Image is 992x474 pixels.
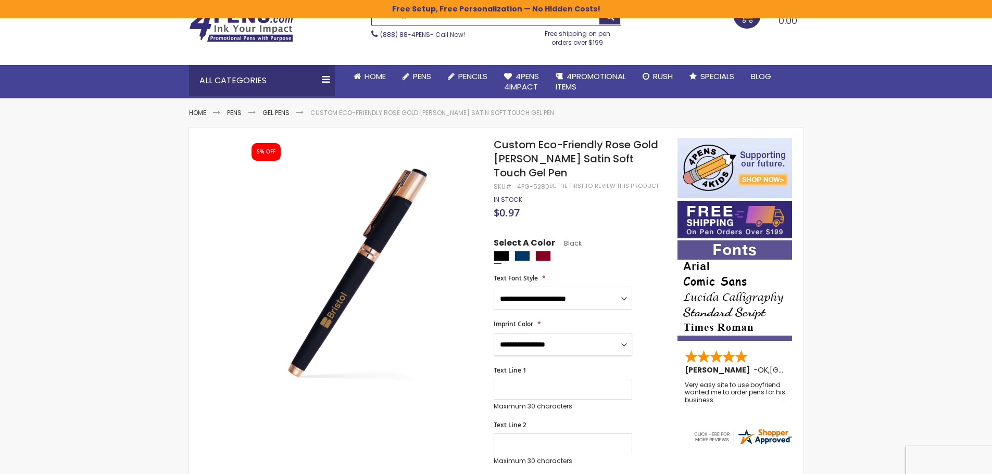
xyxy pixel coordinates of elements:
span: OK [758,365,768,375]
span: Select A Color [494,237,555,251]
span: 4PROMOTIONAL ITEMS [556,71,626,92]
div: Black [494,251,509,261]
div: Free shipping on pen orders over $199 [534,25,621,46]
span: [PERSON_NAME] [685,365,754,375]
span: Blog [751,71,771,82]
li: Custom Eco-Friendly Rose Gold [PERSON_NAME] Satin Soft Touch Gel Pen [310,109,554,117]
a: Home [189,108,206,117]
span: Pencils [458,71,487,82]
iframe: Google Customer Reviews [906,446,992,474]
span: $0.97 [494,206,520,220]
div: Very easy site to use boyfriend wanted me to order pens for his business [685,381,786,404]
a: Pens [227,108,242,117]
span: In stock [494,195,522,204]
span: Custom Eco-Friendly Rose Gold [PERSON_NAME] Satin Soft Touch Gel Pen [494,137,658,180]
span: Text Line 2 [494,420,526,429]
span: Home [365,71,386,82]
a: Blog [743,65,780,88]
span: - Call Now! [380,30,465,39]
span: - , [754,365,846,375]
span: Specials [700,71,734,82]
a: Pens [394,65,440,88]
img: 4pens.com widget logo [693,427,793,446]
div: 5% OFF [257,148,275,156]
strong: SKU [494,182,513,191]
a: (888) 88-4PENS [380,30,430,39]
div: Availability [494,196,522,204]
span: Pens [413,71,431,82]
span: 4Pens 4impact [504,71,539,92]
div: Burgundy [535,251,551,261]
div: 4PG-5280 [517,183,549,191]
a: 4PROMOTIONALITEMS [547,65,634,99]
a: Rush [634,65,681,88]
p: Maximum 30 characters [494,402,632,411]
span: 0.00 [778,14,797,27]
a: 4Pens4impact [496,65,547,99]
span: Imprint Color [494,319,533,328]
a: Pencils [440,65,496,88]
span: Text Font Style [494,274,538,283]
img: 4pens 4 kids [677,138,792,198]
p: Maximum 30 characters [494,457,632,465]
img: font-personalization-examples [677,240,792,341]
a: Specials [681,65,743,88]
span: Black [555,239,582,248]
div: All Categories [189,65,335,96]
span: Text Line 1 [494,366,526,375]
span: Rush [653,71,673,82]
a: Be the first to review this product [549,182,659,190]
img: 4pg-5280-custom-eco-friendly-rose-gold-earl-satin-soft-touch-gel-pen_black_1.jpg [242,153,480,391]
div: Navy Blue [514,251,530,261]
span: [GEOGRAPHIC_DATA] [770,365,846,375]
img: 4Pens Custom Pens and Promotional Products [189,9,293,42]
a: Gel Pens [262,108,290,117]
img: Free shipping on orders over $199 [677,201,792,238]
a: 4pens.com certificate URL [693,439,793,448]
a: Home [345,65,394,88]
